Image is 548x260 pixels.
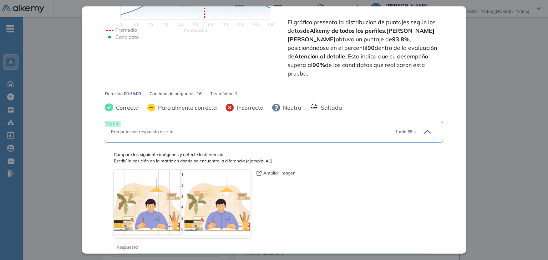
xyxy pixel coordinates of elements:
[238,22,243,27] text: 80
[111,129,389,135] div: Pregunta con respuesta escrita
[288,36,336,43] strong: [PERSON_NAME]
[313,61,325,68] strong: 90%
[395,129,416,135] span: 1 min 39 s
[105,121,121,126] span: FÁCIL
[148,22,153,27] text: 20
[386,27,435,34] strong: [PERSON_NAME]
[392,36,410,43] strong: 93.8%
[114,151,434,164] span: Compare las siguiente imágenes y detecte la diferencia. Escribí la posición en la matriz en donde...
[235,90,237,97] span: 1
[178,22,183,27] text: 40
[115,27,137,33] text: Promedio
[149,90,197,97] span: Cantidad de preguntas:
[257,170,295,176] button: Ampliar imagen
[310,27,330,34] strong: Alkemy
[223,22,228,27] text: 70
[197,90,202,97] span: 16
[114,170,251,238] img: 3a9ed033-b5ea-4370-98cd-6460337e48de
[163,22,168,27] text: 30
[193,22,198,27] text: 50
[184,27,207,33] text: Scores
[115,34,139,40] text: Candidato
[280,103,301,112] span: Neutra
[113,103,139,112] span: Correcta
[234,103,264,112] span: Incorrecta
[124,90,141,97] span: 00:15:00
[253,22,258,27] text: 90
[105,90,124,97] span: Duración :
[294,53,345,60] strong: Atención al detalle
[367,44,375,51] strong: 90
[117,244,400,250] span: Respuesta
[318,103,342,112] span: Saltada
[120,22,122,27] text: 0
[210,90,235,97] span: Tier mínimo
[155,103,217,112] span: Parcialmente correcta
[133,22,138,27] text: 10
[288,18,441,78] span: El gráfico presenta la distribución de puntajes según los datos . obtuvo un puntaje de , posicion...
[303,27,330,34] strong: de
[267,22,274,27] text: 100
[331,27,385,34] strong: de todos los perfiles
[208,22,213,27] text: 60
